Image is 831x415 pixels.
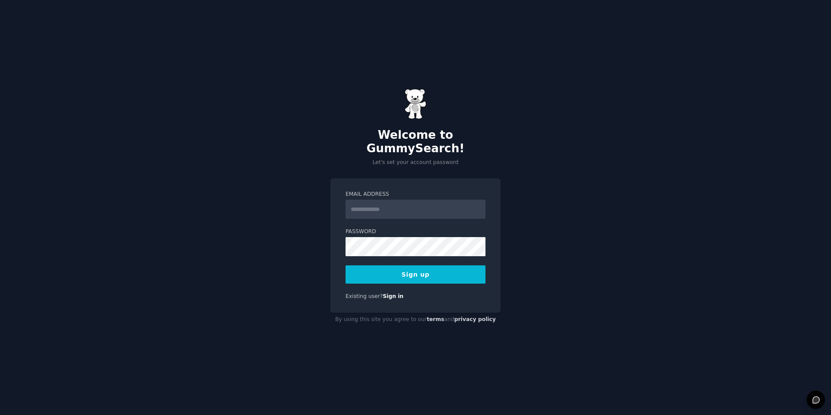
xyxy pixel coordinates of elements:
[346,265,485,284] button: Sign up
[427,316,444,322] a: terms
[346,228,485,236] label: Password
[405,89,426,119] img: Gummy Bear
[330,159,501,167] p: Let's set your account password
[346,191,485,198] label: Email Address
[330,313,501,327] div: By using this site you agree to our and
[454,316,496,322] a: privacy policy
[330,128,501,156] h2: Welcome to GummySearch!
[383,293,404,299] a: Sign in
[346,293,383,299] span: Existing user?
